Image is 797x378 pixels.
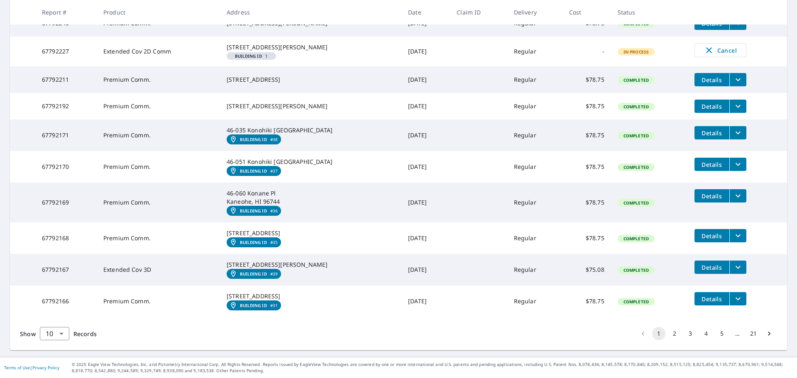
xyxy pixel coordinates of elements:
[699,161,724,168] span: Details
[240,240,267,245] em: Building ID
[763,327,776,340] button: Go to next page
[507,66,562,93] td: Regular
[240,303,267,308] em: Building ID
[401,37,450,66] td: [DATE]
[240,208,267,213] em: Building ID
[729,261,746,274] button: filesDropdownBtn-67792167
[35,183,97,222] td: 67792169
[97,285,220,317] td: Premium Comm.
[729,229,746,242] button: filesDropdownBtn-67792168
[227,292,395,300] div: [STREET_ADDRESS]
[507,119,562,151] td: Regular
[562,93,611,119] td: $78.75
[694,189,729,202] button: detailsBtn-67792169
[401,254,450,285] td: [DATE]
[507,254,562,285] td: Regular
[507,93,562,119] td: Regular
[507,285,562,317] td: Regular
[699,295,724,303] span: Details
[235,54,262,58] em: Building ID
[401,183,450,222] td: [DATE]
[699,192,724,200] span: Details
[240,168,267,173] em: Building ID
[699,263,724,271] span: Details
[562,66,611,93] td: $78.75
[240,137,267,142] em: Building ID
[729,292,746,305] button: filesDropdownBtn-67792166
[729,100,746,113] button: filesDropdownBtn-67792192
[227,126,395,134] div: 46-035 Konohiki [GEOGRAPHIC_DATA]
[401,222,450,254] td: [DATE]
[619,133,654,139] span: Completed
[227,134,281,144] a: Building ID#38
[652,327,665,340] button: page 1
[699,76,724,84] span: Details
[97,66,220,93] td: Premium Comm.
[97,151,220,183] td: Premium Comm.
[32,365,59,371] a: Privacy Policy
[703,45,738,55] span: Cancel
[699,129,724,137] span: Details
[227,102,395,110] div: [STREET_ADDRESS][PERSON_NAME]
[227,206,281,216] a: Building ID#36
[684,327,697,340] button: Go to page 3
[35,66,97,93] td: 67792211
[401,285,450,317] td: [DATE]
[40,327,69,340] div: Show 10 records
[227,43,395,51] div: [STREET_ADDRESS][PERSON_NAME]
[619,104,654,110] span: Completed
[35,254,97,285] td: 67792167
[562,119,611,151] td: $78.75
[694,261,729,274] button: detailsBtn-67792167
[227,229,395,237] div: [STREET_ADDRESS]
[715,327,729,340] button: Go to page 5
[35,222,97,254] td: 67792168
[97,119,220,151] td: Premium Comm.
[20,330,36,338] span: Show
[227,166,281,176] a: Building ID#37
[72,361,793,374] p: © 2025 Eagle View Technologies, Inc. and Pictometry International Corp. All Rights Reserved. Repo...
[401,119,450,151] td: [DATE]
[619,200,654,206] span: Completed
[227,237,281,247] a: Building ID#35
[401,151,450,183] td: [DATE]
[4,365,59,370] p: |
[507,151,562,183] td: Regular
[227,76,395,84] div: [STREET_ADDRESS]
[97,254,220,285] td: Extended Cov 3D
[694,229,729,242] button: detailsBtn-67792168
[699,232,724,240] span: Details
[562,285,611,317] td: $78.75
[699,327,713,340] button: Go to page 4
[230,54,273,58] span: 1
[694,100,729,113] button: detailsBtn-67792192
[562,37,611,66] td: -
[40,322,69,345] div: 10
[227,261,395,269] div: [STREET_ADDRESS][PERSON_NAME]
[507,222,562,254] td: Regular
[694,292,729,305] button: detailsBtn-67792166
[619,267,654,273] span: Completed
[507,37,562,66] td: Regular
[668,327,681,340] button: Go to page 2
[729,158,746,171] button: filesDropdownBtn-67792170
[97,93,220,119] td: Premium Comm.
[227,269,281,279] a: Building ID#39
[694,73,729,86] button: detailsBtn-67792211
[562,151,611,183] td: $78.75
[240,271,267,276] em: Building ID
[635,327,777,340] nav: pagination navigation
[562,183,611,222] td: $78.75
[35,285,97,317] td: 67792166
[699,102,724,110] span: Details
[4,365,30,371] a: Terms of Use
[227,300,281,310] a: Building ID#31
[729,189,746,202] button: filesDropdownBtn-67792169
[694,43,746,57] button: Cancel
[35,151,97,183] td: 67792170
[227,158,395,166] div: 46-051 Konohiki [GEOGRAPHIC_DATA]
[694,158,729,171] button: detailsBtn-67792170
[619,49,654,55] span: In Process
[97,222,220,254] td: Premium Comm.
[694,126,729,139] button: detailsBtn-67792171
